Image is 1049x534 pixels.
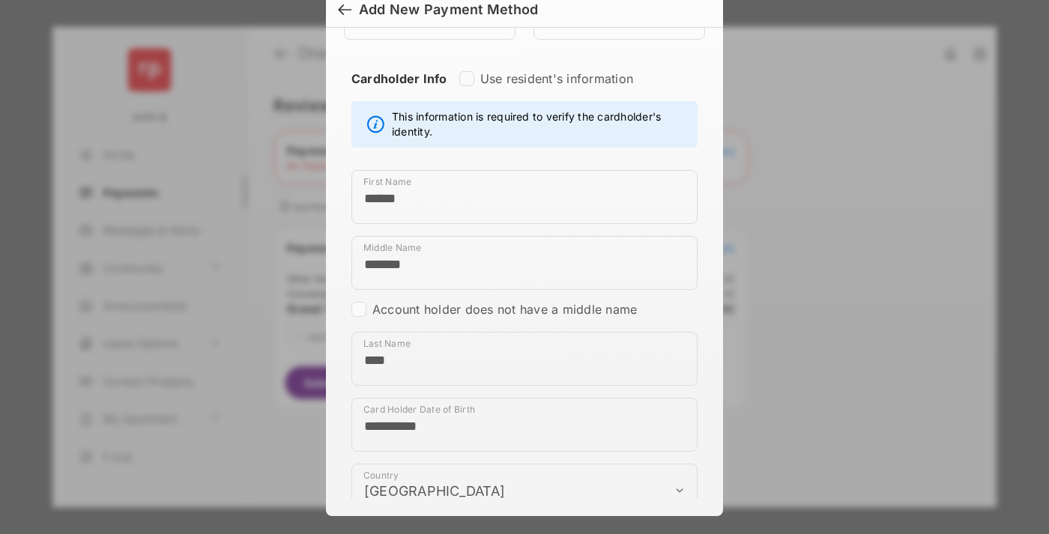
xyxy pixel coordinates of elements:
[351,71,447,113] strong: Cardholder Info
[480,71,633,86] label: Use resident's information
[359,1,538,18] div: Add New Payment Method
[351,464,698,518] div: payment_method_screening[postal_addresses][country]
[392,109,689,139] span: This information is required to verify the cardholder's identity.
[372,302,637,317] label: Account holder does not have a middle name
